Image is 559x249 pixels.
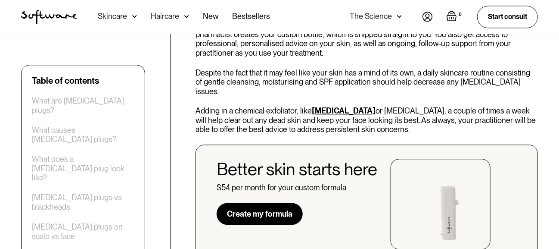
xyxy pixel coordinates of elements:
img: arrow down [184,12,189,21]
a: home [21,9,77,24]
a: [MEDICAL_DATA] [312,106,376,115]
a: What does a [MEDICAL_DATA] plug look like? [32,154,134,183]
a: What causes [MEDICAL_DATA] plugs? [32,126,134,144]
a: Open empty cart [447,11,463,23]
a: What are [MEDICAL_DATA] plugs? [32,96,134,115]
div: Better skin starts here [217,159,377,180]
img: arrow down [397,12,402,21]
p: All you need to do is upload selfies and share your skin goals with your online practitioner. The... [196,20,538,57]
img: Software Logo [21,9,77,24]
a: [MEDICAL_DATA] plugs on scalp vs face [32,222,134,241]
div: Haircare [151,12,179,21]
a: Start consult [477,6,538,28]
p: Despite the fact that it may feel like your skin has a mind of its own, a daily skincare routine ... [196,68,538,96]
a: [MEDICAL_DATA] plugs vs blackheads [32,193,134,211]
div: Table of contents [32,76,99,86]
div: 0 [457,11,463,19]
div: $54 per month for your custom formula [217,183,346,192]
div: The Science [350,12,392,21]
p: Adding in a chemical exfoliator, like or [MEDICAL_DATA], a couple of times a week will help clear... [196,106,538,134]
a: Create my formula [217,203,303,225]
div: Skincare [98,12,127,21]
img: arrow down [132,12,137,21]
